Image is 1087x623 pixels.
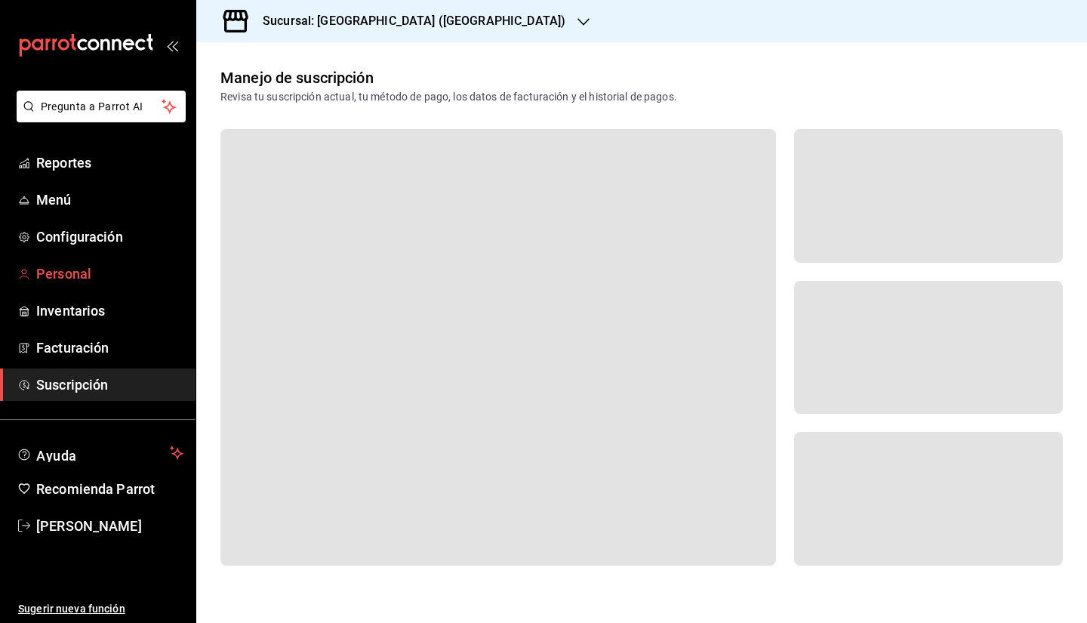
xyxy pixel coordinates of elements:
[251,12,565,30] h3: Sucursal: [GEOGRAPHIC_DATA] ([GEOGRAPHIC_DATA])
[36,301,183,321] span: Inventarios
[36,153,183,173] span: Reportes
[36,190,183,210] span: Menú
[11,109,186,125] a: Pregunta a Parrot AI
[36,479,183,499] span: Recomienda Parrot
[36,227,183,247] span: Configuración
[36,338,183,358] span: Facturación
[41,99,162,115] span: Pregunta a Parrot AI
[17,91,186,122] button: Pregunta a Parrot AI
[36,516,183,536] span: [PERSON_NAME]
[36,264,183,284] span: Personal
[18,601,183,617] span: Sugerir nueva función
[220,66,374,89] div: Manejo de suscripción
[220,89,677,105] div: Revisa tu suscripción actual, tu método de pago, los datos de facturación y el historial de pagos.
[36,375,183,395] span: Suscripción
[36,444,164,462] span: Ayuda
[166,39,178,51] button: open_drawer_menu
